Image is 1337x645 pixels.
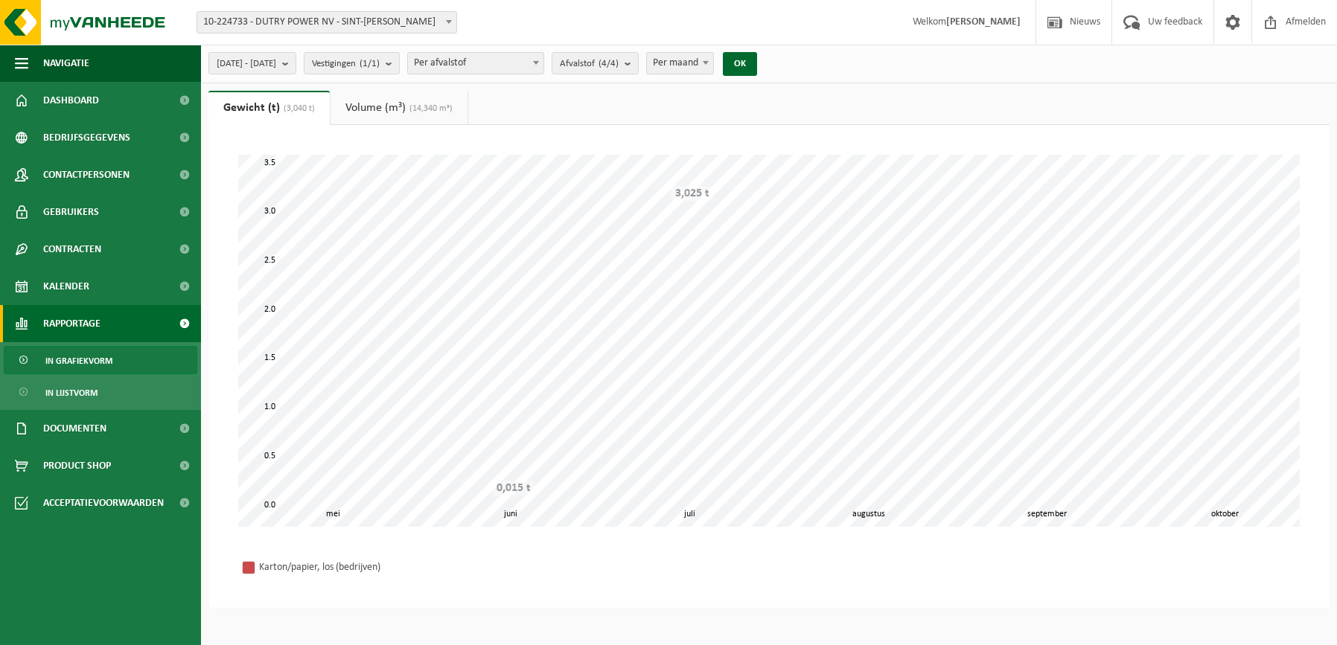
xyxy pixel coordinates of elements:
[43,484,164,522] span: Acceptatievoorwaarden
[4,346,197,374] a: In grafiekvorm
[671,186,713,201] div: 3,025 t
[208,91,330,125] a: Gewicht (t)
[197,11,457,33] span: 10-224733 - DUTRY POWER NV - SINT-PIETERS-LEEUW
[723,52,757,76] button: OK
[43,119,130,156] span: Bedrijfsgegevens
[493,481,535,495] div: 0,015 t
[406,104,453,113] span: (14,340 m³)
[43,305,100,342] span: Rapportage
[560,53,619,75] span: Afvalstof
[208,52,296,74] button: [DATE] - [DATE]
[43,447,111,484] span: Product Shop
[197,12,456,33] span: 10-224733 - DUTRY POWER NV - SINT-PIETERS-LEEUW
[45,347,112,375] span: In grafiekvorm
[280,104,315,113] span: (3,040 t)
[43,156,130,193] span: Contactpersonen
[946,16,1021,28] strong: [PERSON_NAME]
[646,52,714,74] span: Per maand
[43,45,89,82] span: Navigatie
[304,52,400,74] button: Vestigingen(1/1)
[552,52,639,74] button: Afvalstof(4/4)
[407,52,544,74] span: Per afvalstof
[259,558,453,577] div: Karton/papier, los (bedrijven)
[331,91,468,125] a: Volume (m³)
[217,53,276,75] span: [DATE] - [DATE]
[7,612,249,645] iframe: chat widget
[43,231,101,268] span: Contracten
[408,53,543,74] span: Per afvalstof
[43,193,99,231] span: Gebruikers
[647,53,713,74] span: Per maand
[4,378,197,406] a: In lijstvorm
[599,59,619,68] count: (4/4)
[45,379,98,407] span: In lijstvorm
[312,53,380,75] span: Vestigingen
[360,59,380,68] count: (1/1)
[43,410,106,447] span: Documenten
[43,268,89,305] span: Kalender
[43,82,99,119] span: Dashboard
